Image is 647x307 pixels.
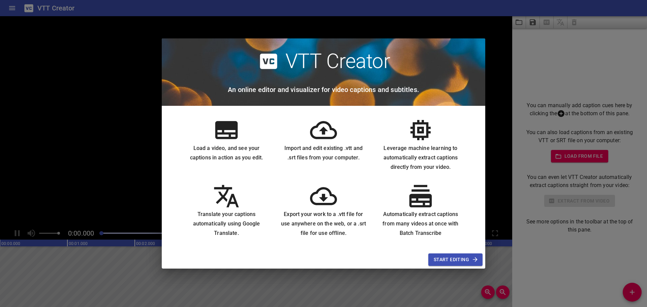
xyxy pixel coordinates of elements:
span: Start Editing [434,255,477,264]
h6: Load a video, and see your captions in action as you edit. [183,144,270,162]
h6: Automatically extract captions from many videos at once with Batch Transcribe [377,210,464,238]
h2: VTT Creator [285,49,390,73]
h6: Translate your captions automatically using Google Translate. [183,210,270,238]
h6: An online editor and visualizer for video captions and subtitles. [228,84,419,95]
h6: Leverage machine learning to automatically extract captions directly from your video. [377,144,464,172]
h6: Export your work to a .vtt file for use anywhere on the web, or a .srt file for use offline. [280,210,367,238]
h6: Import and edit existing .vtt and .srt files from your computer. [280,144,367,162]
button: Start Editing [428,253,483,266]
